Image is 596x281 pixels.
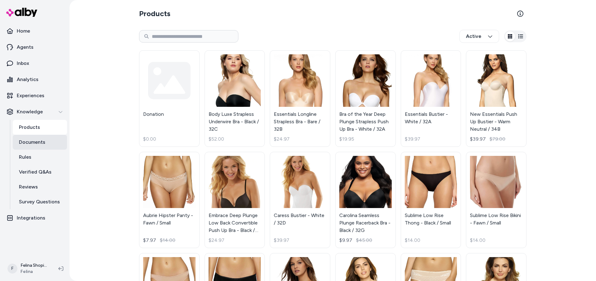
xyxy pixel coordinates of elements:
[459,30,499,43] button: Active
[139,50,200,147] a: Donation$0.00
[466,50,526,147] a: New Essentials Push Up Bustier - Warm Neutral / 34BNew Essentials Push Up Bustier - Warm Neutral ...
[270,50,330,147] a: Essentials Longline Strapless Bra - Bare / 32BEssentials Longline Strapless Bra - Bare / 32B$24.97
[17,43,34,51] p: Agents
[13,165,67,179] a: Verified Q&As
[401,50,461,147] a: Essentials Bustier - White / 32AEssentials Bustier - White / 32A$39.97
[13,194,67,209] a: Survey Questions
[17,60,29,67] p: Inbox
[2,40,67,55] a: Agents
[205,50,265,147] a: Body Luxe Strapless Underwire Bra - Black / 32CBody Luxe Strapless Underwire Bra - Black / 32C$52.00
[2,24,67,39] a: Home
[20,262,48,269] p: Felina Shopify
[2,104,67,119] button: Knowledge
[4,259,53,279] button: FFelina ShopifyFelina
[17,76,38,83] p: Analytics
[13,150,67,165] a: Rules
[19,153,31,161] p: Rules
[19,138,45,146] p: Documents
[20,269,48,275] span: Felina
[466,152,526,248] a: Sublime Low Rise Bikini - Fawn / SmallSublime Low Rise Bikini - Fawn / Small$14.00
[13,179,67,194] a: Reviews
[19,168,52,176] p: Verified Q&As
[2,211,67,225] a: Integrations
[270,152,330,248] a: Caress Bustier - White / 32DCaress Bustier - White / 32D$39.97
[2,88,67,103] a: Experiences
[19,124,40,131] p: Products
[2,56,67,71] a: Inbox
[17,108,43,116] p: Knowledge
[139,9,170,19] h2: Products
[335,152,396,248] a: Carolina Seamless Plunge Racerback Bra - Black / 32GCarolina Seamless Plunge Racerback Bra - Blac...
[401,152,461,248] a: Sublime Low Rise Thong - Black / SmallSublime Low Rise Thong - Black / Small$14.00
[6,8,37,17] img: alby Logo
[19,183,38,191] p: Reviews
[13,135,67,150] a: Documents
[13,120,67,135] a: Products
[205,152,265,248] a: Embrace Deep Plunge Low Back Convertible Push Up Bra - Black / 32BEmbrace Deep Plunge Low Back Co...
[17,214,45,222] p: Integrations
[2,72,67,87] a: Analytics
[139,152,200,248] a: Aubrie Hipster Panty - Fawn / SmallAubrie Hipster Panty - Fawn / Small$7.97$14.00
[17,92,44,99] p: Experiences
[7,264,17,274] span: F
[17,27,30,35] p: Home
[19,198,60,206] p: Survey Questions
[335,50,396,147] a: Bra of the Year Deep Plunge Strapless Push Up Bra - White / 32ABra of the Year Deep Plunge Strapl...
